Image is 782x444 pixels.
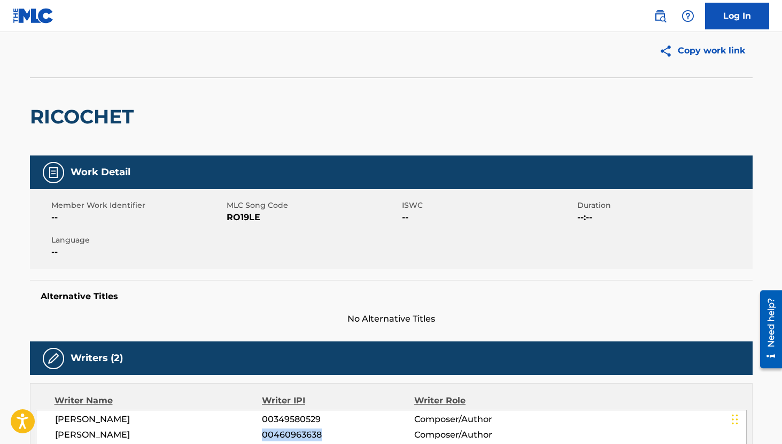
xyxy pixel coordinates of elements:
span: Language [51,235,224,246]
h5: Work Detail [71,166,130,178]
img: Writers [47,352,60,365]
span: No Alternative Titles [30,313,753,325]
span: ISWC [402,200,575,211]
span: -- [51,246,224,259]
div: Drag [732,403,738,435]
img: help [682,10,694,22]
span: -- [51,211,224,224]
span: Duration [577,200,750,211]
span: Composer/Author [414,413,553,426]
div: Help [677,5,699,27]
a: Public Search [649,5,671,27]
div: Writer Name [55,394,262,407]
span: -- [402,211,575,224]
div: Writer IPI [262,394,414,407]
span: Member Work Identifier [51,200,224,211]
span: --:-- [577,211,750,224]
a: Log In [705,3,769,29]
div: Writer Role [414,394,553,407]
h5: Writers (2) [71,352,123,364]
span: MLC Song Code [227,200,399,211]
h2: RICOCHET [30,105,139,129]
img: Work Detail [47,166,60,179]
img: search [654,10,667,22]
h5: Alternative Titles [41,291,742,302]
span: [PERSON_NAME] [55,429,262,441]
img: MLC Logo [13,8,54,24]
span: 00460963638 [262,429,414,441]
button: Copy work link [652,37,753,64]
iframe: Chat Widget [729,393,782,444]
span: Composer/Author [414,429,553,441]
span: 00349580529 [262,413,414,426]
span: [PERSON_NAME] [55,413,262,426]
iframe: Resource Center [752,286,782,372]
span: RO19LE [227,211,399,224]
img: Copy work link [659,44,678,58]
